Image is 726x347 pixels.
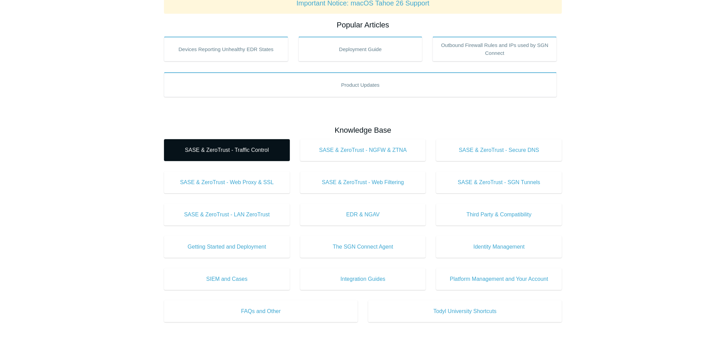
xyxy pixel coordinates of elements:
[368,300,562,322] a: Todyl University Shortcuts
[300,268,426,290] a: Integration Guides
[436,204,562,226] a: Third Party & Compatibility
[300,236,426,258] a: The SGN Connect Agent
[174,146,280,154] span: SASE & ZeroTrust - Traffic Control
[446,243,552,251] span: Identity Management
[311,178,416,187] span: SASE & ZeroTrust - Web Filtering
[436,268,562,290] a: Platform Management and Your Account
[436,139,562,161] a: SASE & ZeroTrust - Secure DNS
[298,37,423,61] a: Deployment Guide
[311,211,416,219] span: EDR & NGAV
[300,204,426,226] a: EDR & NGAV
[164,72,557,97] a: Product Updates
[433,37,557,61] a: Outbound Firewall Rules and IPs used by SGN Connect
[174,275,280,283] span: SIEM and Cases
[436,236,562,258] a: Identity Management
[446,146,552,154] span: SASE & ZeroTrust - Secure DNS
[436,171,562,193] a: SASE & ZeroTrust - SGN Tunnels
[174,211,280,219] span: SASE & ZeroTrust - LAN ZeroTrust
[378,307,552,315] span: Todyl University Shortcuts
[164,19,562,31] h2: Popular Articles
[164,37,288,61] a: Devices Reporting Unhealthy EDR States
[174,178,280,187] span: SASE & ZeroTrust - Web Proxy & SSL
[164,236,290,258] a: Getting Started and Deployment
[311,146,416,154] span: SASE & ZeroTrust - NGFW & ZTNA
[164,124,562,136] h2: Knowledge Base
[164,139,290,161] a: SASE & ZeroTrust - Traffic Control
[300,139,426,161] a: SASE & ZeroTrust - NGFW & ZTNA
[174,307,348,315] span: FAQs and Other
[446,211,552,219] span: Third Party & Compatibility
[311,243,416,251] span: The SGN Connect Agent
[164,204,290,226] a: SASE & ZeroTrust - LAN ZeroTrust
[164,171,290,193] a: SASE & ZeroTrust - Web Proxy & SSL
[300,171,426,193] a: SASE & ZeroTrust - Web Filtering
[174,243,280,251] span: Getting Started and Deployment
[164,300,358,322] a: FAQs and Other
[446,275,552,283] span: Platform Management and Your Account
[311,275,416,283] span: Integration Guides
[164,268,290,290] a: SIEM and Cases
[446,178,552,187] span: SASE & ZeroTrust - SGN Tunnels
